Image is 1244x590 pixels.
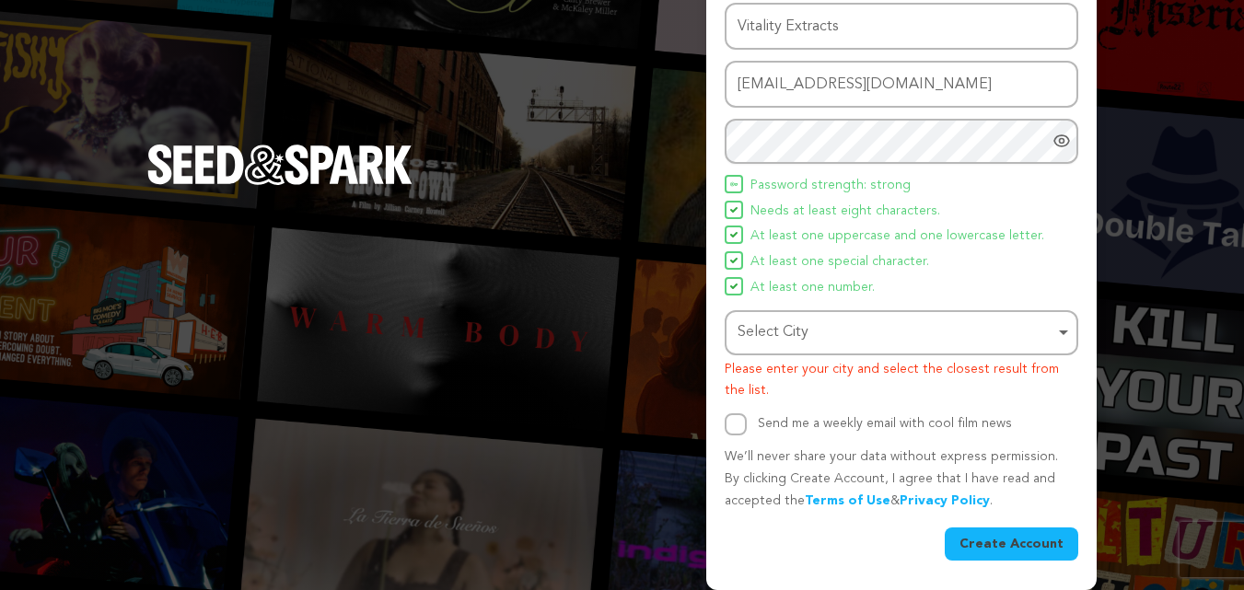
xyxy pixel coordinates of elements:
p: Please enter your city and select the closest result from the list. [725,359,1078,403]
a: Privacy Policy [900,494,990,507]
a: Seed&Spark Homepage [147,145,413,222]
input: Name [725,3,1078,50]
p: We’ll never share your data without express permission. By clicking Create Account, I agree that ... [725,446,1078,512]
img: Seed&Spark Logo [147,145,413,185]
label: Send me a weekly email with cool film news [758,417,1012,430]
span: At least one special character. [750,251,929,273]
img: Seed&Spark Icon [730,206,738,214]
a: Show password as plain text. Warning: this will display your password on the screen. [1052,132,1071,150]
span: Needs at least eight characters. [750,201,940,223]
span: At least one number. [750,277,875,299]
span: At least one uppercase and one lowercase letter. [750,226,1044,248]
img: Seed&Spark Icon [730,180,738,188]
div: Select City [738,319,1054,346]
img: Seed&Spark Icon [730,231,738,238]
img: Seed&Spark Icon [730,257,738,264]
a: Terms of Use [805,494,890,507]
span: Password strength: strong [750,175,911,197]
img: Seed&Spark Icon [730,283,738,290]
input: Email address [725,61,1078,108]
button: Create Account [945,527,1078,561]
